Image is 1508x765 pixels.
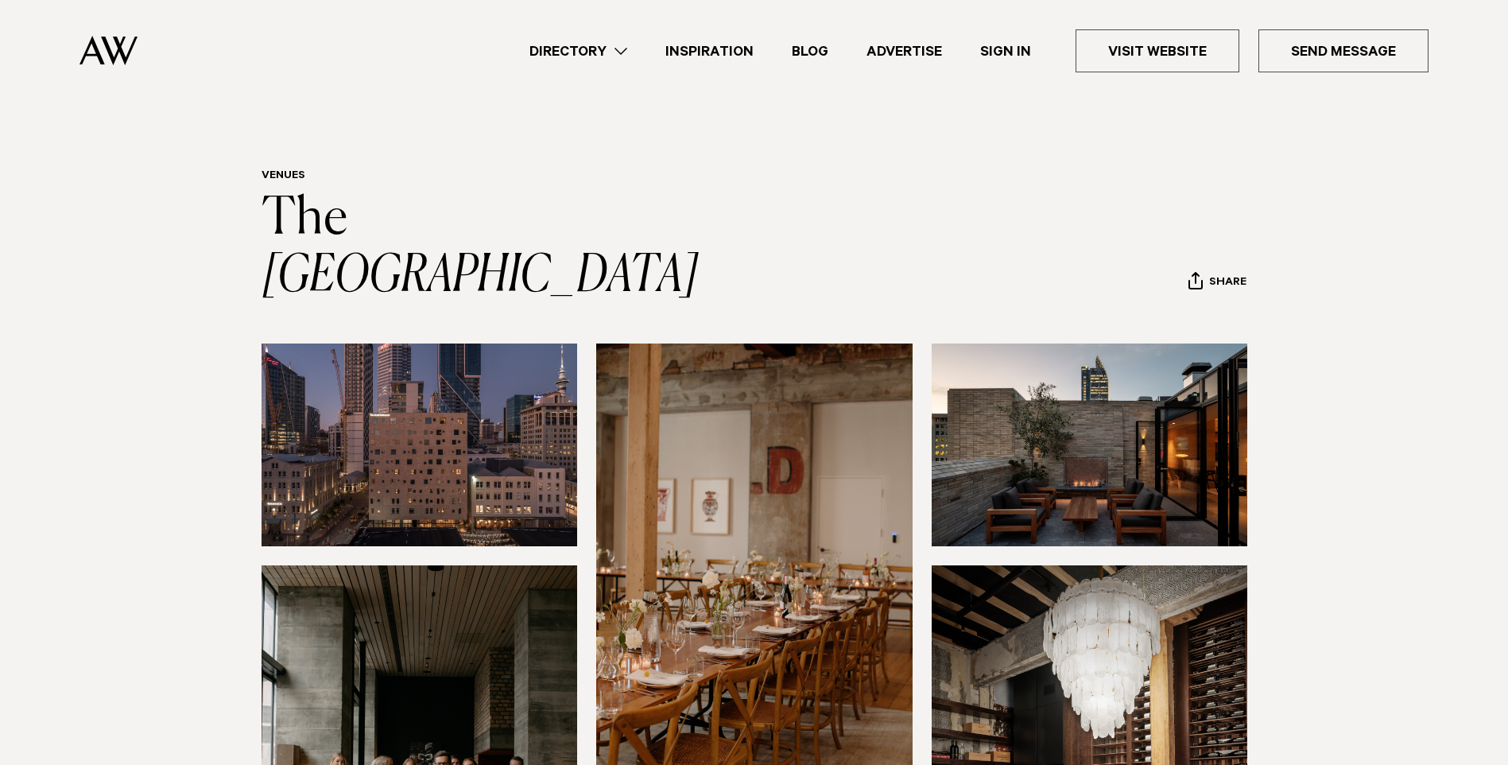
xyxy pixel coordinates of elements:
a: Inspiration [646,41,773,62]
a: Blog [773,41,847,62]
img: Auckland Weddings Logo [79,36,138,65]
a: Advertise [847,41,961,62]
button: Share [1188,271,1247,295]
a: Visit Website [1076,29,1239,72]
a: The [GEOGRAPHIC_DATA] [262,194,699,302]
span: Share [1209,276,1246,291]
a: Sign In [961,41,1050,62]
a: Send Message [1258,29,1429,72]
a: Venues [262,170,305,183]
a: Directory [510,41,646,62]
